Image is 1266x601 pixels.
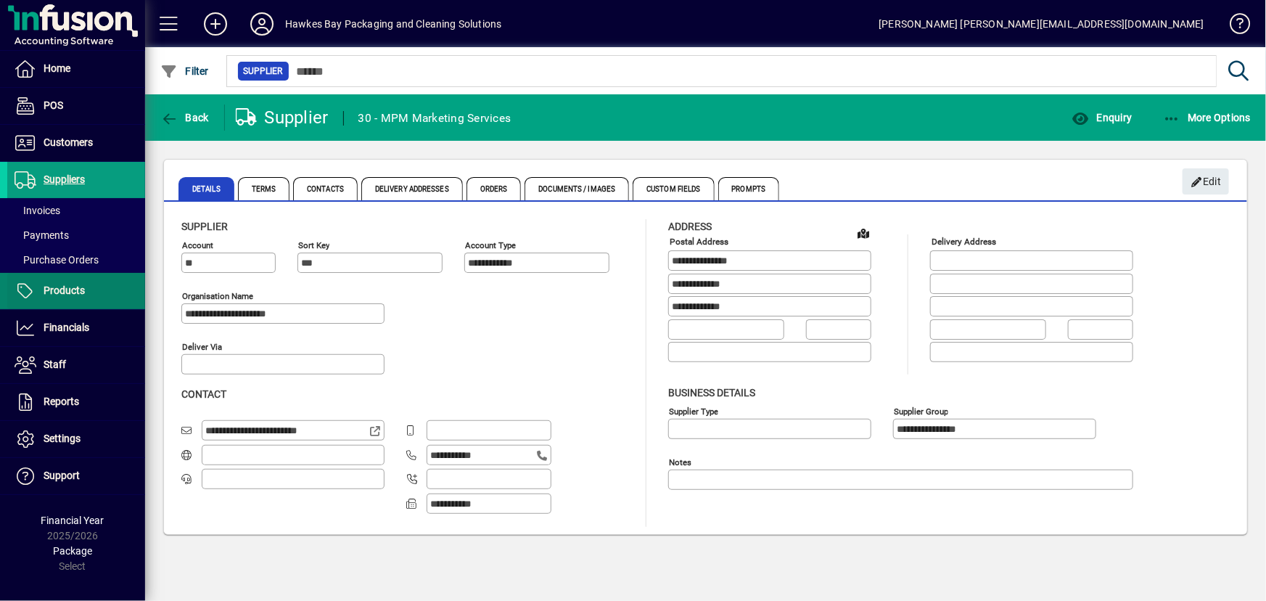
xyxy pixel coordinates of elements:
[44,433,81,444] span: Settings
[238,177,290,200] span: Terms
[293,177,358,200] span: Contacts
[7,347,145,383] a: Staff
[298,240,329,250] mat-label: Sort key
[718,177,780,200] span: Prompts
[466,177,522,200] span: Orders
[1163,112,1251,123] span: More Options
[669,406,718,416] mat-label: Supplier type
[157,105,213,131] button: Back
[669,457,691,467] mat-label: Notes
[182,291,253,301] mat-label: Organisation name
[53,545,92,557] span: Package
[44,136,93,148] span: Customers
[285,12,502,36] div: Hawkes Bay Packaging and Cleaning Solutions
[7,223,145,248] a: Payments
[192,11,239,37] button: Add
[182,342,222,352] mat-label: Deliver via
[7,88,145,124] a: POS
[668,221,712,232] span: Address
[1159,105,1255,131] button: More Options
[44,396,79,407] span: Reports
[7,198,145,223] a: Invoices
[7,51,145,87] a: Home
[7,384,145,420] a: Reports
[239,11,285,37] button: Profile
[879,12,1204,36] div: [PERSON_NAME] [PERSON_NAME][EMAIL_ADDRESS][DOMAIN_NAME]
[44,285,85,296] span: Products
[44,173,85,185] span: Suppliers
[7,125,145,161] a: Customers
[44,470,80,481] span: Support
[44,322,89,333] span: Financials
[44,62,70,74] span: Home
[7,273,145,309] a: Products
[465,240,516,250] mat-label: Account Type
[236,106,329,129] div: Supplier
[41,515,104,526] span: Financial Year
[181,388,226,400] span: Contact
[15,229,69,241] span: Payments
[15,205,60,216] span: Invoices
[160,112,209,123] span: Back
[182,240,213,250] mat-label: Account
[7,248,145,272] a: Purchase Orders
[160,65,209,77] span: Filter
[44,359,66,370] span: Staff
[633,177,714,200] span: Custom Fields
[7,421,145,457] a: Settings
[358,107,511,130] div: 30 - MPM Marketing Services
[7,310,145,346] a: Financials
[244,64,283,78] span: Supplier
[7,458,145,494] a: Support
[668,387,755,398] span: Business details
[1072,112,1132,123] span: Enquiry
[181,221,228,232] span: Supplier
[1183,168,1229,195] button: Edit
[852,221,875,245] a: View on map
[1191,170,1222,194] span: Edit
[894,406,948,416] mat-label: Supplier group
[15,254,99,266] span: Purchase Orders
[525,177,629,200] span: Documents / Images
[361,177,463,200] span: Delivery Addresses
[145,105,225,131] app-page-header-button: Back
[44,99,63,111] span: POS
[157,58,213,84] button: Filter
[1068,105,1135,131] button: Enquiry
[178,177,234,200] span: Details
[1219,3,1248,50] a: Knowledge Base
